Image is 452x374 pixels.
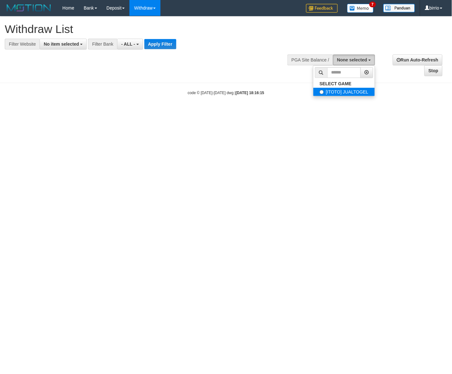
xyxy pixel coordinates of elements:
button: - ALL - [117,39,143,49]
div: Filter Website [5,39,40,49]
strong: [DATE] 18:16:15 [236,91,264,95]
span: No item selected [44,42,79,47]
small: code © [DATE]-[DATE] dwg | [188,91,264,95]
a: Run Auto-Refresh [393,55,443,65]
img: Feedback.jpg [306,4,338,13]
span: - ALL - [121,42,135,47]
button: None selected [333,55,375,65]
img: MOTION_logo.png [5,3,53,13]
span: None selected [337,57,367,62]
b: SELECT GAME [320,81,352,86]
a: Stop [424,65,443,76]
div: PGA Site Balance / [287,55,333,65]
img: Button%20Memo.svg [347,4,374,13]
button: Apply Filter [144,39,176,49]
span: 7 [369,2,376,7]
h1: Withdraw List [5,23,295,35]
div: Filter Bank [88,39,117,49]
input: [ITOTO] JUALTOGEL [320,90,324,94]
button: No item selected [40,39,87,49]
a: SELECT GAME [313,80,375,88]
img: panduan.png [383,4,415,12]
label: [ITOTO] JUALTOGEL [313,88,375,96]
